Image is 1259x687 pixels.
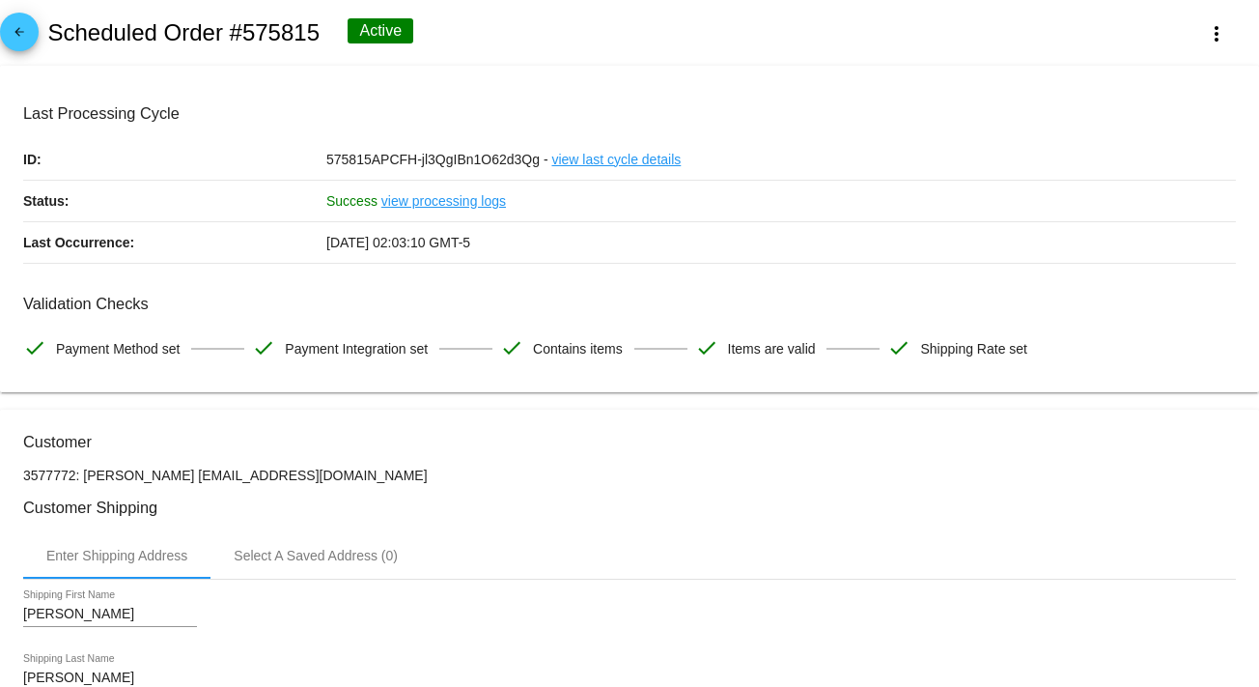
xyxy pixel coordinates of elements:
mat-icon: check [500,336,523,359]
h3: Customer Shipping [23,499,1236,517]
span: Shipping Rate set [920,329,1027,369]
mat-icon: check [695,336,718,359]
h3: Last Processing Cycle [23,104,1236,123]
a: view processing logs [381,181,506,221]
mat-icon: arrow_back [8,25,31,48]
p: 3577772: [PERSON_NAME] [EMAIL_ADDRESS][DOMAIN_NAME] [23,468,1236,483]
mat-icon: more_vert [1205,22,1228,45]
div: Select A Saved Address (0) [234,548,398,563]
input: Shipping First Name [23,607,197,622]
p: ID: [23,139,326,180]
span: 575815APCFH-jl3QgIBn1O62d3Qg - [326,152,548,167]
span: Payment Integration set [285,329,428,369]
mat-icon: check [23,336,46,359]
span: [DATE] 02:03:10 GMT-5 [326,235,470,250]
a: view last cycle details [551,139,681,180]
mat-icon: check [887,336,910,359]
h2: Scheduled Order #575815 [47,19,320,46]
span: Payment Method set [56,329,180,369]
mat-icon: check [252,336,275,359]
span: Contains items [533,329,623,369]
p: Last Occurrence: [23,222,326,263]
div: Active [348,18,413,43]
input: Shipping Last Name [23,671,197,686]
span: Success [326,193,378,209]
p: Status: [23,181,326,221]
div: Enter Shipping Address [46,548,187,563]
h3: Customer [23,433,1236,451]
h3: Validation Checks [23,295,1236,313]
span: Items are valid [728,329,816,369]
